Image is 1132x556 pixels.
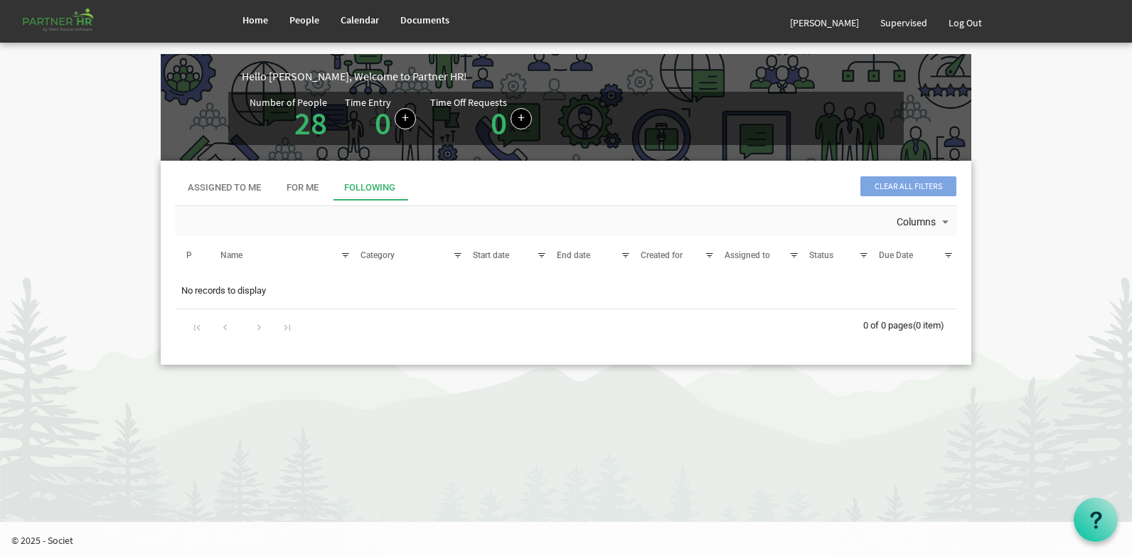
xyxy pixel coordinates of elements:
span: (0 item) [913,320,944,331]
div: Number of pending time-off requests [430,97,546,139]
a: 0 [491,103,507,143]
span: Columns [895,213,937,231]
td: No records to display [175,277,957,304]
a: Supervised [870,3,938,43]
a: [PERSON_NAME] [779,3,870,43]
span: Start date [473,250,509,260]
span: Documents [400,14,449,26]
a: Create a new time off request [511,108,532,129]
div: Time Off Requests [430,97,507,107]
button: Columns [894,213,955,232]
div: Go to last page [277,316,297,336]
div: Following [344,181,395,195]
span: Home [242,14,268,26]
div: Assigned To Me [188,181,261,195]
div: Time Entry [345,97,391,107]
a: Log hours [395,108,416,129]
a: 0 [375,103,391,143]
div: 0 of 0 pages (0 item) [863,309,957,339]
span: Supervised [880,16,927,29]
span: Category [361,250,395,260]
span: Calendar [341,14,379,26]
a: Log Out [938,3,993,43]
span: End date [557,250,590,260]
span: Due Date [879,250,913,260]
div: tab-header [175,175,957,201]
div: Go to first page [188,316,207,336]
div: For Me [287,181,319,195]
div: Hello [PERSON_NAME], Welcome to Partner HR! [242,68,971,85]
p: © 2025 - Societ [11,533,1132,547]
a: 28 [294,103,327,143]
div: Go to next page [250,316,269,336]
span: People [289,14,319,26]
div: Go to previous page [215,316,235,336]
span: Created for [641,250,683,260]
div: Columns [894,206,955,236]
span: Name [220,250,242,260]
div: Number of time entries [345,97,430,139]
span: 0 of 0 pages [863,320,913,331]
div: Number of People [250,97,327,107]
span: Assigned to [725,250,770,260]
div: Total number of active people in Partner HR [250,97,345,139]
span: P [186,250,192,260]
span: Clear all filters [860,176,956,196]
span: Status [809,250,833,260]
